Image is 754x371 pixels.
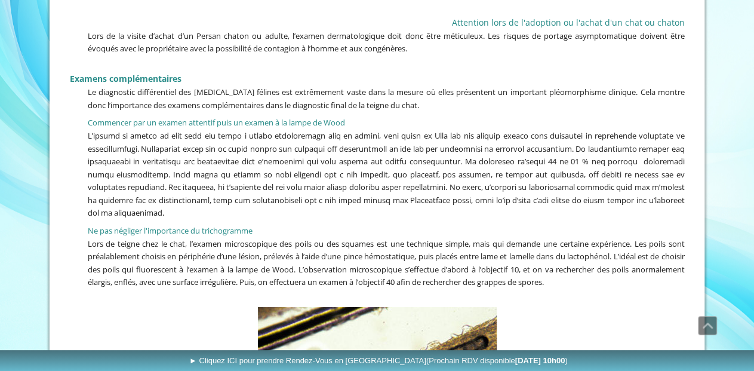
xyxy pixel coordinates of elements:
span: L’ipsumd si ametco ad elit sedd eiu tempo i utlabo etdoloremagn aliq en admini, veni quisn ex Ull... [88,130,685,218]
span: Commencer par un examen attentif puis un examen à la lampe de Wood [88,117,345,128]
span: Ne pas négliger l'importance du trichogramme [88,225,253,236]
span: Lors de la visite d’achat d’un Persan chaton ou adulte, l’examen dermatologique doit donc être mé... [88,30,685,54]
span: Lors de teigne chez le chat, l’examen microscopique des poils ou des squames est une technique si... [88,238,685,288]
span: Le diagnostic différentiel des [MEDICAL_DATA] félines est extrêmement vaste dans la mesure où ell... [88,87,685,111]
span: Attention lors de l'adoption ou l'achat d'un chat ou chaton [452,17,685,28]
a: Défiler vers le haut [698,316,717,335]
b: [DATE] 10h00 [515,356,565,365]
span: Défiler vers le haut [698,317,716,335]
b: Examens complémentaires [70,73,181,84]
span: (Prochain RDV disponible ) [426,356,568,365]
span: ► Cliquez ICI pour prendre Rendez-Vous en [GEOGRAPHIC_DATA] [189,356,568,365]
